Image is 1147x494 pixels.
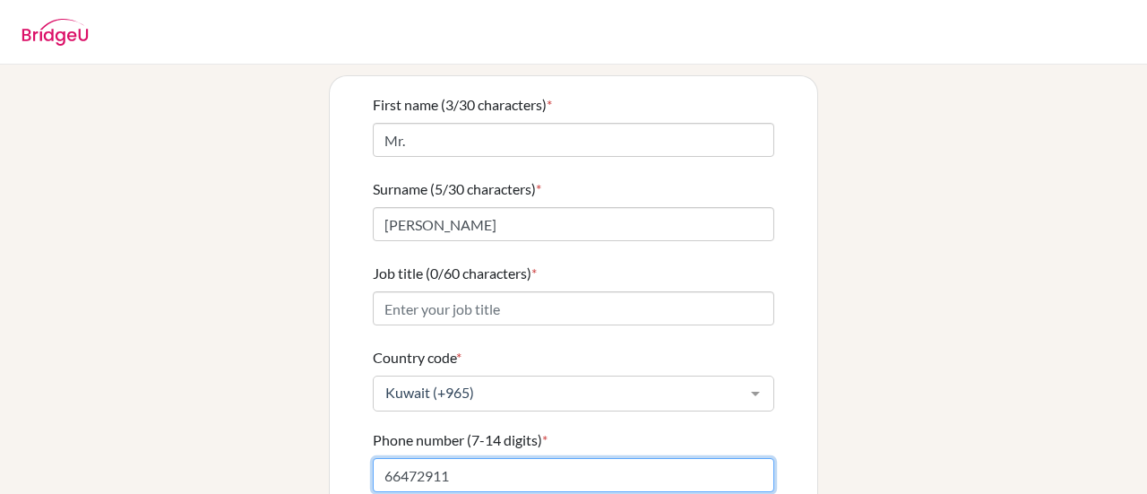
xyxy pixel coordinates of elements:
label: First name (3/30 characters) [373,94,552,116]
input: Enter your first name [373,123,774,157]
span: Kuwait (+965) [381,384,737,402]
label: Surname (5/30 characters) [373,178,541,200]
img: BridgeU logo [22,19,89,46]
label: Phone number (7-14 digits) [373,429,548,451]
input: Enter your job title [373,291,774,325]
label: Job title (0/60 characters) [373,263,537,284]
label: Country code [373,347,461,368]
input: Enter your surname [373,207,774,241]
input: Enter your number [373,458,774,492]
